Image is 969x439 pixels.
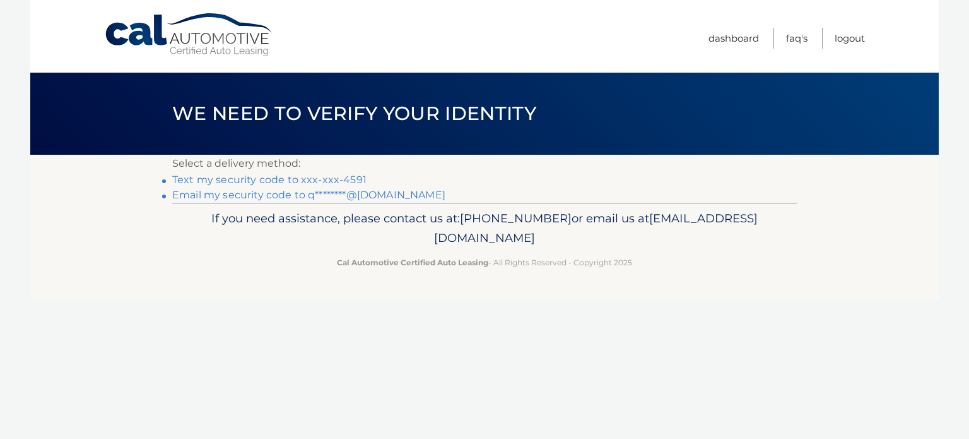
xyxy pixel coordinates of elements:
a: Text my security code to xxx-xxx-4591 [172,174,367,186]
p: - All Rights Reserved - Copyright 2025 [180,256,789,269]
a: FAQ's [786,28,807,49]
span: [PHONE_NUMBER] [460,211,572,226]
a: Logout [835,28,865,49]
a: Cal Automotive [104,13,274,57]
p: Select a delivery method: [172,155,797,172]
p: If you need assistance, please contact us at: or email us at [180,208,789,249]
a: Email my security code to q********@[DOMAIN_NAME] [172,189,445,201]
strong: Cal Automotive Certified Auto Leasing [337,258,488,267]
span: We need to verify your identity [172,102,536,125]
a: Dashboard [708,28,759,49]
